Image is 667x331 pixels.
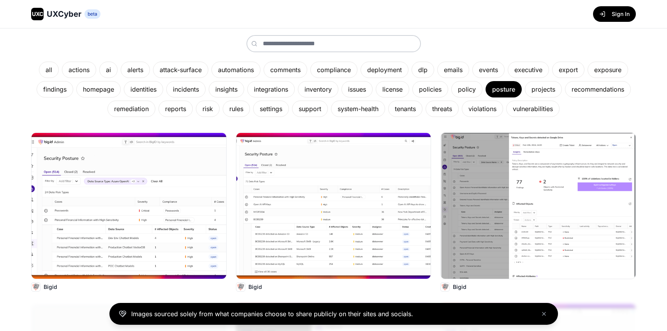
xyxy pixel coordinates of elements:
div: recommendations [565,81,631,97]
div: findings [37,81,73,97]
div: integrations [247,81,295,97]
div: inventory [298,81,338,97]
div: issues [341,81,373,97]
img: Bigid logo [441,283,449,291]
img: Image from BigID [32,133,226,279]
span: UXC [32,10,43,18]
div: comments [264,62,307,78]
div: actions [62,62,96,78]
div: policy [451,81,482,97]
button: Close banner [539,309,549,319]
div: deployment [361,62,408,78]
div: remediation [107,101,155,117]
div: license [376,81,409,97]
div: threats [426,101,459,117]
div: system-health [331,101,385,117]
div: policies [412,81,448,97]
div: executive [508,62,549,78]
div: support [292,101,328,117]
div: vulnerabilities [506,101,560,117]
a: UXCUXCyberbeta [31,8,100,20]
p: Bigid [453,283,466,291]
img: Image from BigID [236,133,431,279]
div: exposure [588,62,628,78]
p: Bigid [248,283,262,291]
div: export [552,62,584,78]
div: identities [124,81,163,97]
p: Bigid [44,283,57,291]
img: Bigid logo [236,283,245,291]
div: insights [209,81,244,97]
div: events [472,62,505,78]
div: emails [437,62,469,78]
div: attack-surface [153,62,208,78]
div: risk [196,101,220,117]
span: UXCyber [47,9,81,19]
div: automations [211,62,260,78]
div: violations [462,101,503,117]
div: rules [223,101,250,117]
div: all [39,62,59,78]
div: ai [99,62,118,78]
div: homepage [76,81,121,97]
div: tenants [388,101,422,117]
img: Image from BigID [441,133,635,279]
div: settings [253,101,289,117]
div: dlp [412,62,434,78]
span: beta [84,9,100,19]
div: reports [158,101,193,117]
div: projects [525,81,562,97]
div: posture [486,81,522,97]
button: Sign In [593,6,636,22]
div: compliance [310,62,357,78]
p: Images sourced solely from what companies choose to share publicly on their sites and socials. [131,309,413,319]
div: incidents [166,81,206,97]
img: Bigid logo [32,283,40,291]
div: alerts [121,62,150,78]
